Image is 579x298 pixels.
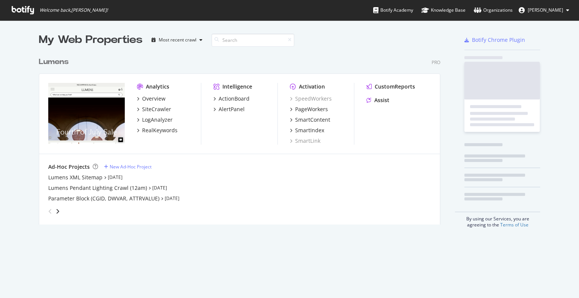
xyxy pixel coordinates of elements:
a: ActionBoard [213,95,250,102]
div: SiteCrawler [142,105,171,113]
a: LogAnalyzer [137,116,173,124]
a: SmartContent [290,116,330,124]
a: New Ad-Hoc Project [104,164,152,170]
a: Overview [137,95,165,102]
a: SpeedWorkers [290,95,332,102]
a: CustomReports [366,83,415,90]
img: www.lumens.com [48,83,125,144]
a: Parameter Block (CGID, DWVAR, ATTRVALUE) [48,195,159,202]
a: Botify Chrome Plugin [464,36,525,44]
div: Lumens [39,57,69,67]
div: PageWorkers [295,105,328,113]
div: angle-left [45,205,55,217]
div: Assist [374,96,389,104]
div: Organizations [474,6,513,14]
div: AlertPanel [219,105,245,113]
div: Botify Chrome Plugin [472,36,525,44]
a: [DATE] [152,185,167,191]
div: Intelligence [222,83,252,90]
span: Gregory [528,7,563,13]
div: My Web Properties [39,32,142,47]
div: LogAnalyzer [142,116,173,124]
button: Most recent crawl [149,34,205,46]
a: SmartLink [290,137,320,145]
a: [DATE] [108,174,123,180]
div: Analytics [146,83,169,90]
div: RealKeywords [142,127,178,134]
div: Pro [432,59,440,66]
div: grid [39,47,446,225]
a: Lumens XML Sitemap [48,174,103,181]
a: Terms of Use [500,222,528,228]
a: PageWorkers [290,105,328,113]
div: Overview [142,95,165,102]
a: Lumens Pendant Lighting Crawl (12am) [48,184,147,192]
div: Ad-Hoc Projects [48,163,90,171]
div: CustomReports [375,83,415,90]
div: Most recent crawl [159,38,196,42]
a: Lumens [39,57,72,67]
input: Search [211,34,294,47]
a: [DATE] [165,195,179,202]
a: SiteCrawler [137,105,171,113]
div: Knowledge Base [421,6,466,14]
div: SmartIndex [295,127,324,134]
div: ActionBoard [219,95,250,102]
div: angle-right [55,208,60,215]
a: AlertPanel [213,105,245,113]
div: New Ad-Hoc Project [110,164,152,170]
div: By using our Services, you are agreeing to the [455,212,540,228]
a: RealKeywords [137,127,178,134]
a: Assist [366,96,389,104]
div: Activation [299,83,325,90]
button: [PERSON_NAME] [513,4,575,16]
a: SmartIndex [290,127,324,134]
div: Botify Academy [373,6,413,14]
div: SmartContent [295,116,330,124]
span: Welcome back, [PERSON_NAME] ! [40,7,108,13]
